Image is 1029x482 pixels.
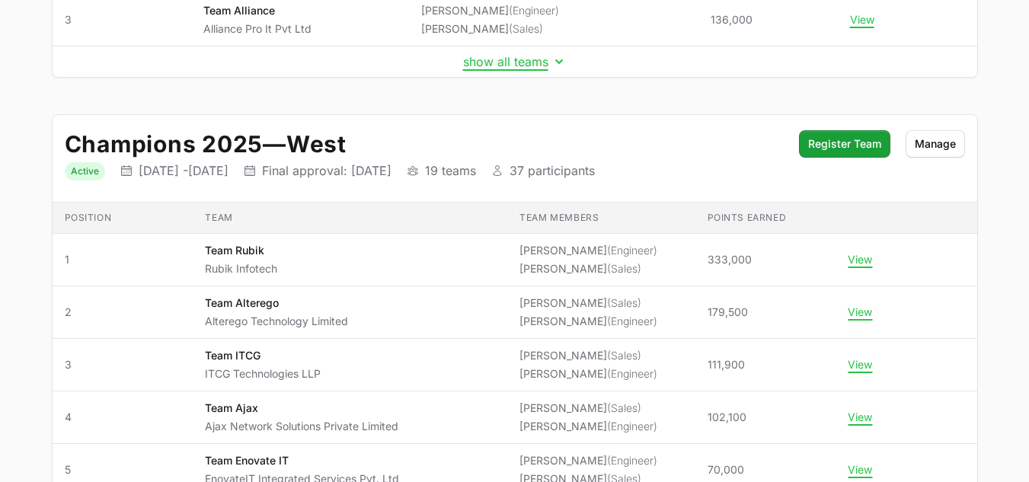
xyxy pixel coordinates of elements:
[708,252,752,267] span: 333,000
[607,349,641,362] span: (Sales)
[808,135,881,153] span: Register Team
[519,401,657,416] li: [PERSON_NAME]
[203,3,312,18] p: Team Alliance
[799,130,890,158] button: Register Team
[607,420,657,433] span: (Engineer)
[708,305,748,320] span: 179,500
[848,410,872,424] button: View
[519,348,657,363] li: [PERSON_NAME]
[205,314,348,329] p: Alterego Technology Limited
[607,262,641,275] span: (Sales)
[193,203,507,234] th: Team
[519,243,657,258] li: [PERSON_NAME]
[607,314,657,327] span: (Engineer)
[509,22,543,35] span: (Sales)
[607,454,657,467] span: (Engineer)
[850,13,874,27] button: View
[711,12,753,27] span: 136,000
[65,462,181,477] span: 5
[607,367,657,380] span: (Engineer)
[848,253,872,267] button: View
[205,419,398,434] p: Ajax Network Solutions Private Limited
[708,462,744,477] span: 70,000
[848,305,872,319] button: View
[263,130,286,158] span: —
[695,203,836,234] th: Points earned
[906,130,965,158] button: Manage
[65,12,180,27] span: 3
[607,296,641,309] span: (Sales)
[139,163,228,178] p: [DATE] - [DATE]
[205,366,321,381] p: ITCG Technologies LLP
[463,54,567,69] button: show all teams
[519,419,657,434] li: [PERSON_NAME]
[205,348,321,363] p: Team ITCG
[205,295,348,311] p: Team Alterego
[205,453,399,468] p: Team Enovate IT
[205,243,277,258] p: Team Rubik
[421,21,559,37] li: [PERSON_NAME]
[848,463,872,477] button: View
[519,366,657,381] li: [PERSON_NAME]
[205,401,398,416] p: Team Ajax
[519,261,657,276] li: [PERSON_NAME]
[262,163,391,178] p: Final approval: [DATE]
[65,130,784,158] h2: Champions 2025 West
[65,252,181,267] span: 1
[425,163,476,178] p: 19 teams
[203,21,312,37] p: Alliance Pro It Pvt Ltd
[607,401,641,414] span: (Sales)
[205,261,277,276] p: Rubik Infotech
[65,357,181,372] span: 3
[519,453,657,468] li: [PERSON_NAME]
[519,314,657,329] li: [PERSON_NAME]
[509,4,559,17] span: (Engineer)
[708,410,746,425] span: 102,100
[848,358,872,372] button: View
[607,244,657,257] span: (Engineer)
[53,203,193,234] th: Position
[708,357,745,372] span: 111,900
[519,295,657,311] li: [PERSON_NAME]
[421,3,559,18] li: [PERSON_NAME]
[65,410,181,425] span: 4
[65,305,181,320] span: 2
[507,203,695,234] th: Team members
[510,163,595,178] p: 37 participants
[915,135,956,153] span: Manage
